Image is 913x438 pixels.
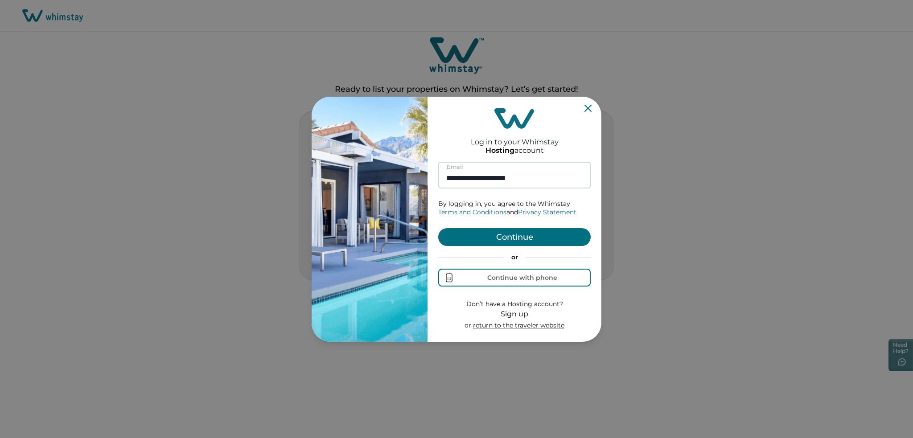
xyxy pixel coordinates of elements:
p: or [465,321,564,330]
button: Continue with phone [438,269,591,287]
a: return to the traveler website [473,321,564,329]
p: or [438,253,591,262]
p: By logging in, you agree to the Whimstay and [438,200,591,217]
p: Hosting [485,146,514,155]
img: login-logo [494,108,535,129]
button: Close [584,105,592,112]
div: Continue with phone [487,274,557,281]
a: Privacy Statement. [518,208,578,216]
p: account [485,146,544,155]
p: Don’t have a Hosting account? [465,300,564,309]
span: Sign up [501,310,528,318]
h2: Log in to your Whimstay [471,129,559,146]
img: auth-banner [312,97,428,342]
a: Terms and Conditions [438,208,506,216]
button: Continue [438,228,591,246]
